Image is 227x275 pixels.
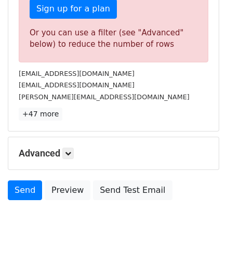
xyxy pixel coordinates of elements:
div: Or you can use a filter (see "Advanced" below) to reduce the number of rows [30,27,197,50]
small: [EMAIL_ADDRESS][DOMAIN_NAME] [19,81,135,89]
small: [PERSON_NAME][EMAIL_ADDRESS][DOMAIN_NAME] [19,93,190,101]
h5: Advanced [19,148,208,159]
small: [EMAIL_ADDRESS][DOMAIN_NAME] [19,70,135,77]
a: Send [8,180,42,200]
iframe: Chat Widget [175,225,227,275]
a: Send Test Email [93,180,172,200]
a: +47 more [19,108,62,121]
a: Preview [45,180,90,200]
